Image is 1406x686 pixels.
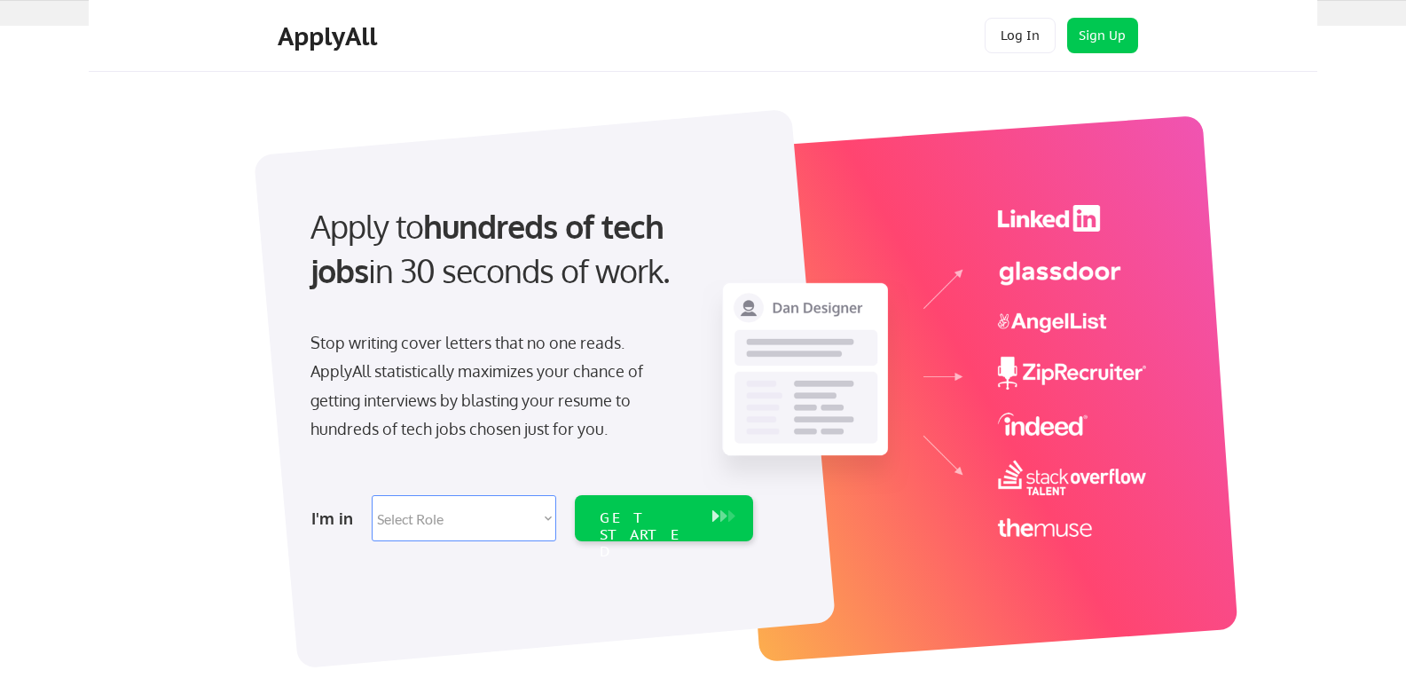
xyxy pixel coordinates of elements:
div: Apply to in 30 seconds of work. [310,204,746,294]
strong: hundreds of tech jobs [310,206,672,290]
button: Sign Up [1067,18,1138,53]
button: Log In [985,18,1056,53]
div: Stop writing cover letters that no one reads. ApplyAll statistically maximizes your chance of get... [310,328,675,444]
div: ApplyAll [278,21,382,51]
div: I'm in [311,504,361,532]
div: GET STARTED [600,509,695,561]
